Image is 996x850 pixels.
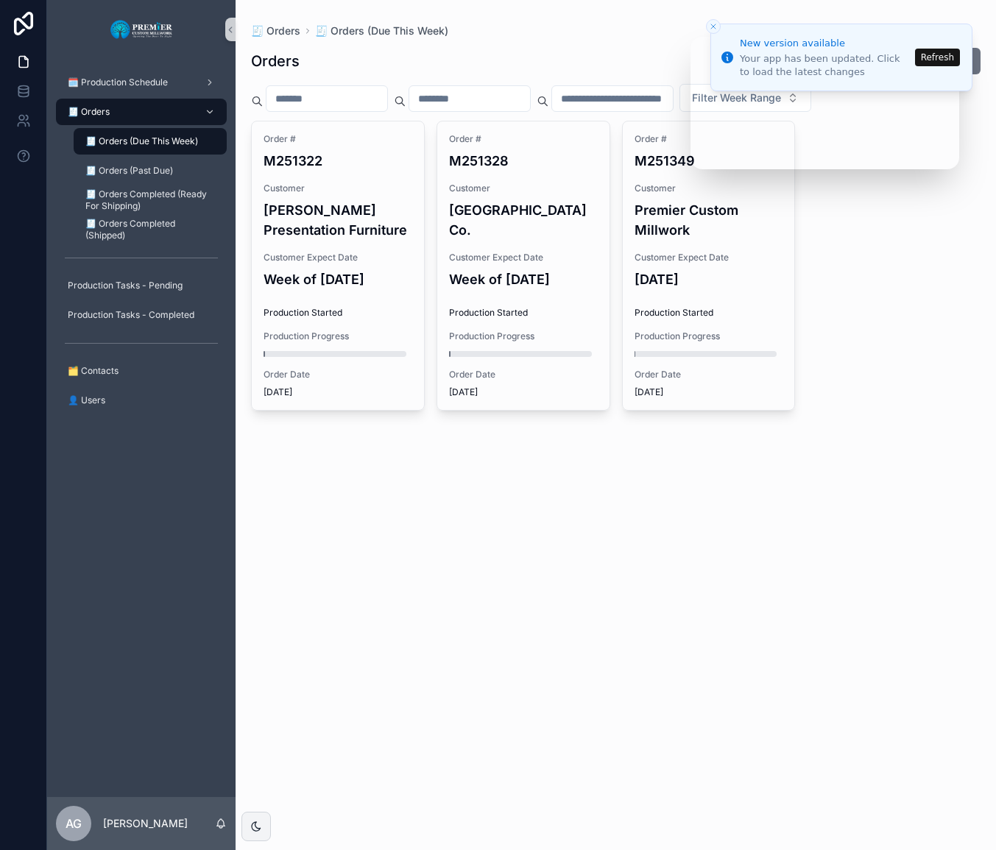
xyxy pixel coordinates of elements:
[449,369,598,380] span: Order Date
[47,59,236,433] div: scrollable content
[264,330,412,342] span: Production Progress
[68,280,183,291] span: Production Tasks - Pending
[56,387,227,414] a: 👤 Users
[85,188,212,212] span: 🧾 Orders Completed (Ready For Shipping)
[56,69,227,96] a: 🗓️ Production Schedule
[74,157,227,184] a: 🧾 Orders (Past Due)
[635,369,783,380] span: Order Date
[635,151,783,171] h4: M251349
[74,216,227,243] a: 🧾 Orders Completed (Shipped)
[264,307,412,319] span: Production Started
[264,386,412,398] span: [DATE]
[264,269,412,289] h4: Week of [DATE]
[635,183,783,194] span: Customer
[264,183,412,194] span: Customer
[449,252,598,263] span: Customer Expect Date
[103,816,188,831] p: [PERSON_NAME]
[635,269,783,289] h4: [DATE]
[85,218,212,241] span: 🧾 Orders Completed (Shipped)
[68,309,194,321] span: Production Tasks - Completed
[449,133,598,145] span: Order #
[635,133,783,145] span: Order #
[56,99,227,125] a: 🧾 Orders
[68,106,110,118] span: 🧾 Orders
[449,386,598,398] span: [DATE]
[706,19,721,34] button: Close toast
[56,302,227,328] a: Production Tasks - Completed
[251,121,425,411] a: Order #M251322Customer[PERSON_NAME] Presentation FurnitureCustomer Expect DateWeek of [DATE]Produ...
[264,200,412,240] h4: [PERSON_NAME] Presentation Furniture
[56,358,227,384] a: 🗂️ Contacts
[915,49,960,66] button: Refresh
[315,24,448,38] a: 🧾 Orders (Due This Week)
[68,365,119,377] span: 🗂️ Contacts
[110,18,174,41] img: App logo
[635,307,783,319] span: Production Started
[449,330,598,342] span: Production Progress
[68,394,105,406] span: 👤 Users
[66,815,82,832] span: AG
[635,252,783,263] span: Customer Expect Date
[622,121,796,411] a: Order #M251349CustomerPremier Custom MillworkCustomer Expect Date[DATE]Production StartedProducti...
[449,269,598,289] h4: Week of [DATE]
[449,307,598,319] span: Production Started
[68,77,168,88] span: 🗓️ Production Schedule
[85,165,173,177] span: 🧾 Orders (Past Due)
[74,187,227,213] a: 🧾 Orders Completed (Ready For Shipping)
[635,200,783,240] h4: Premier Custom Millwork
[449,151,598,171] h4: M251328
[635,386,783,398] span: [DATE]
[437,121,610,411] a: Order #M251328Customer[GEOGRAPHIC_DATA] Co.Customer Expect DateWeek of [DATE]Production StartedPr...
[449,200,598,240] h4: [GEOGRAPHIC_DATA] Co.
[56,272,227,299] a: Production Tasks - Pending
[74,128,227,155] a: 🧾 Orders (Due This Week)
[264,133,412,145] span: Order #
[251,24,300,38] a: 🧾 Orders
[264,252,412,263] span: Customer Expect Date
[85,135,198,147] span: 🧾 Orders (Due This Week)
[449,183,598,194] span: Customer
[264,151,412,171] h4: M251322
[740,52,911,79] div: Your app has been updated. Click to load the latest changes
[251,51,300,71] h1: Orders
[635,330,783,342] span: Production Progress
[679,84,811,112] button: Select Button
[740,36,911,51] div: New version available
[264,369,412,380] span: Order Date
